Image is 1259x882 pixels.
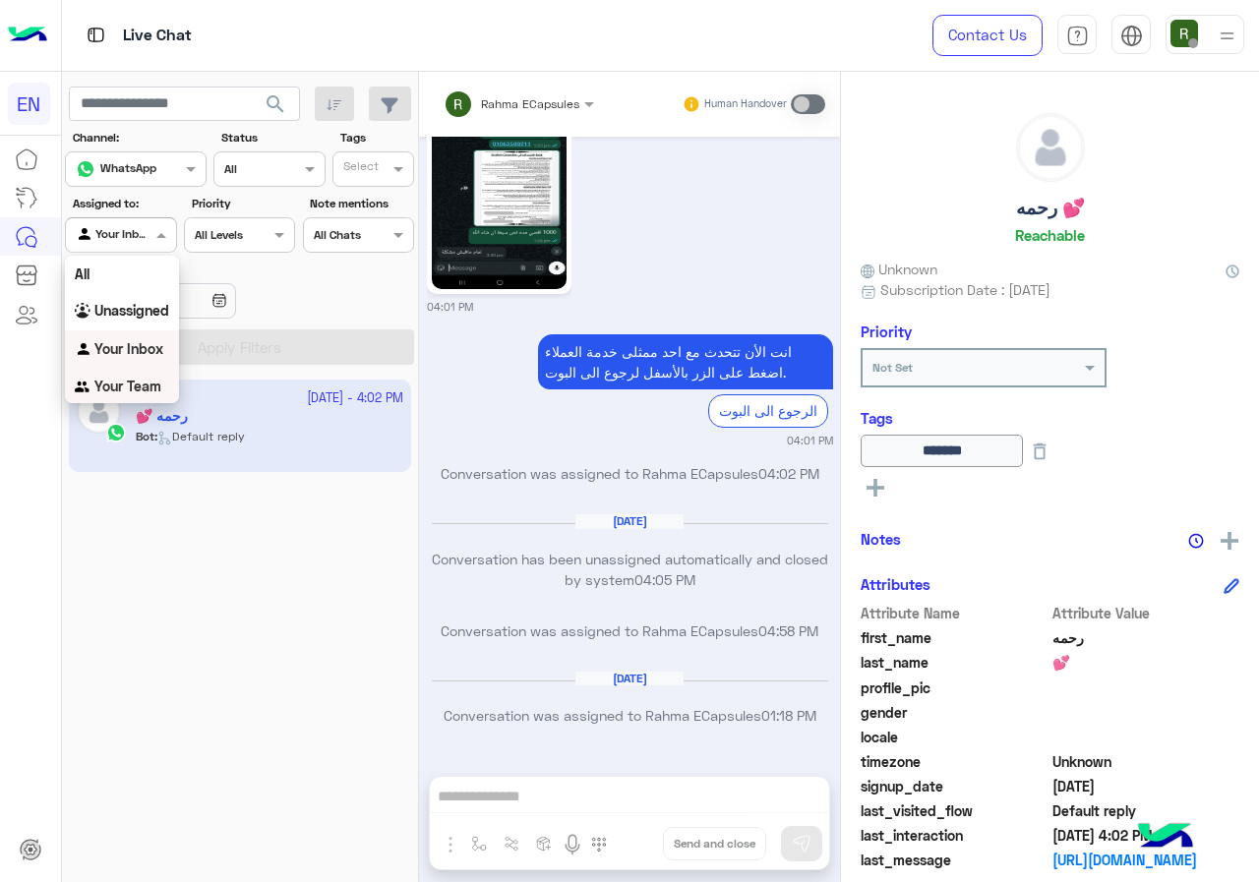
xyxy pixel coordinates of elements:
[481,96,579,111] span: Rahma ECapsules
[634,571,695,588] span: 04:05 PM
[761,707,816,724] span: 01:18 PM
[1017,114,1084,181] img: defaultAdmin.png
[252,87,300,129] button: search
[1052,850,1240,870] a: [URL][DOMAIN_NAME]
[575,514,684,528] h6: [DATE]
[880,279,1050,300] span: Subscription Date : [DATE]
[192,195,293,212] label: Priority
[1221,532,1238,550] img: add
[1052,776,1240,796] span: 2024-03-09T14:54:01.384Z
[1170,20,1198,47] img: userImage
[861,850,1049,870] span: last_message
[861,702,1049,723] span: gender
[340,129,412,147] label: Tags
[1057,15,1097,56] a: tab
[758,465,819,482] span: 04:02 PM
[73,261,293,278] label: Date Range
[427,549,833,591] p: Conversation has been unassigned automatically and closed by system
[1052,627,1240,648] span: رحمه
[123,23,192,49] p: Live Chat
[861,677,1049,698] span: profile_pic
[1052,751,1240,772] span: Unknown
[1131,803,1200,872] img: hulul-logo.png
[432,50,567,289] img: 1293241735542049.jpg
[1016,197,1085,219] h5: رحمه 💕
[861,323,912,340] h6: Priority
[1120,25,1143,47] img: tab
[538,334,833,389] p: 12/8/2025, 4:01 PM
[861,530,901,548] h6: Notes
[65,256,179,403] ng-dropdown-panel: Options list
[861,800,1049,821] span: last_visited_flow
[758,622,818,639] span: 04:58 PM
[861,259,937,279] span: Unknown
[861,727,1049,747] span: locale
[861,652,1049,673] span: last_name
[94,302,169,319] b: Unassigned
[427,463,833,484] p: Conversation was assigned to Rahma ECapsules
[1052,825,1240,846] span: 2025-08-12T13:02:05.076Z
[94,340,163,357] b: Your Inbox
[1052,652,1240,673] span: 💕
[861,825,1049,846] span: last_interaction
[704,96,787,112] small: Human Handover
[310,195,411,212] label: Note mentions
[575,672,684,685] h6: [DATE]
[932,15,1043,56] a: Contact Us
[427,705,833,726] p: Conversation was assigned to Rahma ECapsules
[65,329,414,365] button: Apply Filters
[427,299,473,315] small: 04:01 PM
[1015,226,1085,244] h6: Reachable
[708,394,828,427] div: الرجوع الى البوت
[75,265,90,282] b: All
[663,827,766,860] button: Send and close
[1052,603,1240,623] span: Attribute Value
[8,83,50,125] div: EN
[1052,727,1240,747] span: null
[73,129,205,147] label: Channel:
[861,575,930,593] h6: Attributes
[861,627,1049,648] span: first_name
[787,433,833,448] small: 04:01 PM
[861,409,1239,427] h6: Tags
[1052,800,1240,821] span: Default reply
[1188,533,1204,549] img: notes
[861,603,1049,623] span: Attribute Name
[8,15,47,56] img: Logo
[872,360,913,375] b: Not Set
[94,378,161,394] b: Your Team
[75,379,94,398] img: INBOX.AGENTFILTER.YOURTEAM
[221,129,323,147] label: Status
[861,751,1049,772] span: timezone
[75,303,94,323] img: INBOX.AGENTFILTER.UNASSIGNED
[1052,702,1240,723] span: null
[84,23,108,47] img: tab
[1215,24,1239,48] img: profile
[75,340,94,360] img: INBOX.AGENTFILTER.YOURINBOX
[427,620,833,641] p: Conversation was assigned to Rahma ECapsules
[861,776,1049,796] span: signup_date
[73,195,174,212] label: Assigned to:
[340,157,379,180] div: Select
[1066,25,1089,47] img: tab
[264,92,287,116] span: search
